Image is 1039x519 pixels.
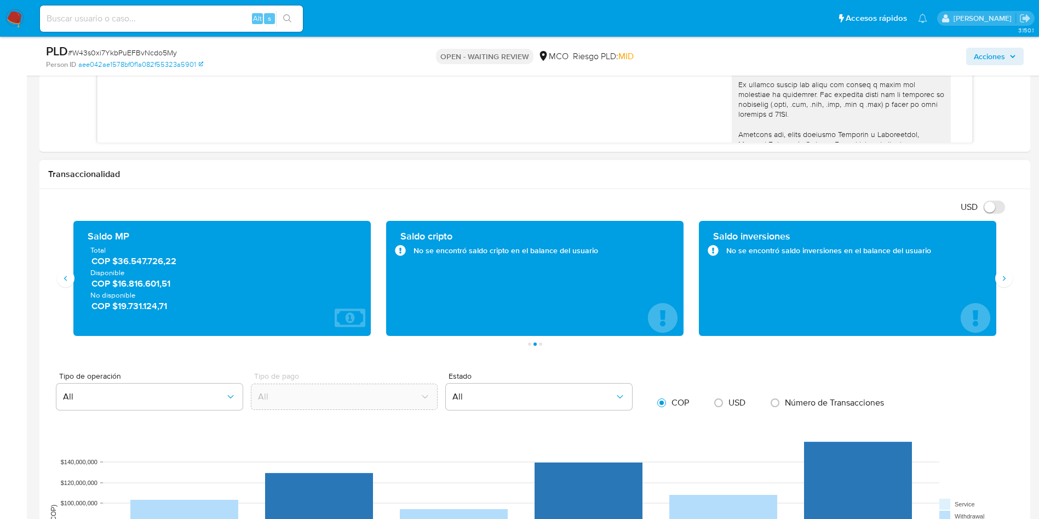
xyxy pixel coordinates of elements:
[954,13,1015,24] p: damian.rodriguez@mercadolibre.com
[436,49,533,64] p: OPEN - WAITING REVIEW
[573,50,634,62] span: Riesgo PLD:
[918,14,927,23] a: Notificaciones
[974,48,1005,65] span: Acciones
[618,50,634,62] span: MID
[538,50,569,62] div: MCO
[48,169,1021,180] h1: Transaccionalidad
[46,42,68,60] b: PLD
[966,48,1024,65] button: Acciones
[40,12,303,26] input: Buscar usuario o caso...
[46,60,76,70] b: Person ID
[78,60,203,70] a: aee042ae1578bf0f1a082f55323a5901
[253,13,262,24] span: Alt
[268,13,271,24] span: s
[68,47,177,58] span: # W43s0xi7YkbPuEFBvNcdo5My
[846,13,907,24] span: Accesos rápidos
[1019,13,1031,24] a: Salir
[276,11,299,26] button: search-icon
[1018,26,1034,35] span: 3.150.1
